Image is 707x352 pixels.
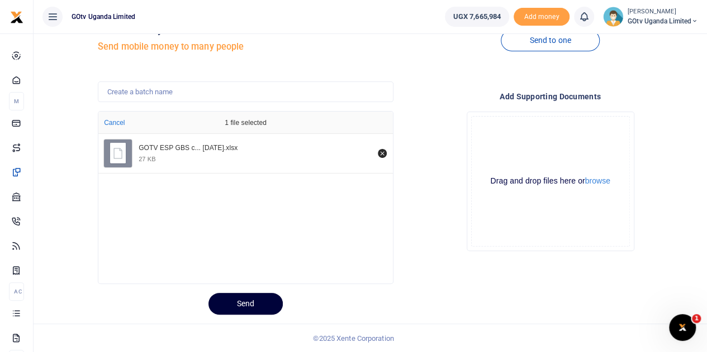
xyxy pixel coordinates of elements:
img: profile-user [603,7,623,27]
h5: Send mobile money to many people [98,41,393,52]
span: GOtv Uganda Limited [628,16,698,26]
span: Add money [514,8,570,26]
img: logo-small [10,11,23,24]
div: GOTV ESP GBS commissions July 25.xlsx [139,144,372,153]
a: logo-small logo-large logo-large [10,12,23,21]
div: 1 file selected [198,112,293,134]
li: Toup your wallet [514,8,570,26]
button: Send [208,293,283,315]
button: Cancel [101,115,128,130]
div: File Uploader [467,112,634,251]
small: [PERSON_NAME] [628,7,698,17]
div: 27 KB [139,155,155,163]
h4: Add supporting Documents [402,90,698,103]
li: M [9,92,24,110]
input: Create a batch name [98,81,393,103]
button: browse [585,177,610,185]
a: Send to one [501,30,599,51]
span: 1 [692,314,701,323]
li: Ac [9,282,24,301]
span: GOtv Uganda Limited [67,12,140,22]
a: Add money [514,12,570,20]
button: Remove file [376,147,388,160]
iframe: Intercom live chat [669,314,696,341]
a: profile-user [PERSON_NAME] GOtv Uganda Limited [603,7,698,27]
li: Wallet ballance [440,7,514,27]
div: Drag and drop files here or [472,176,629,186]
a: UGX 7,665,984 [445,7,509,27]
div: File Uploader [98,111,393,284]
span: UGX 7,665,984 [453,11,501,22]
